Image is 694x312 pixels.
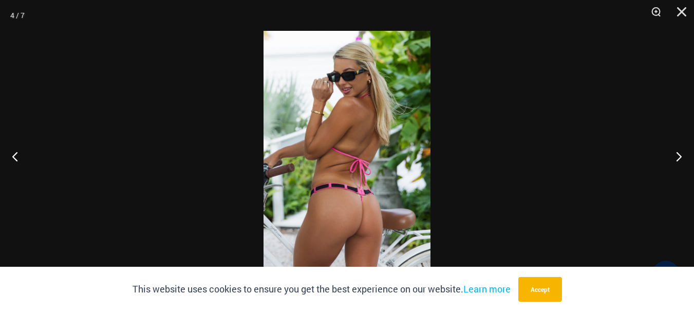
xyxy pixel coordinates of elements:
[133,282,511,297] p: This website uses cookies to ensure you get the best experience on our website.
[463,283,511,295] a: Learn more
[518,277,562,302] button: Accept
[264,31,430,281] img: Bond Shiny Pink 312 Top 492 Thong 03
[10,8,25,23] div: 4 / 7
[655,131,694,182] button: Next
